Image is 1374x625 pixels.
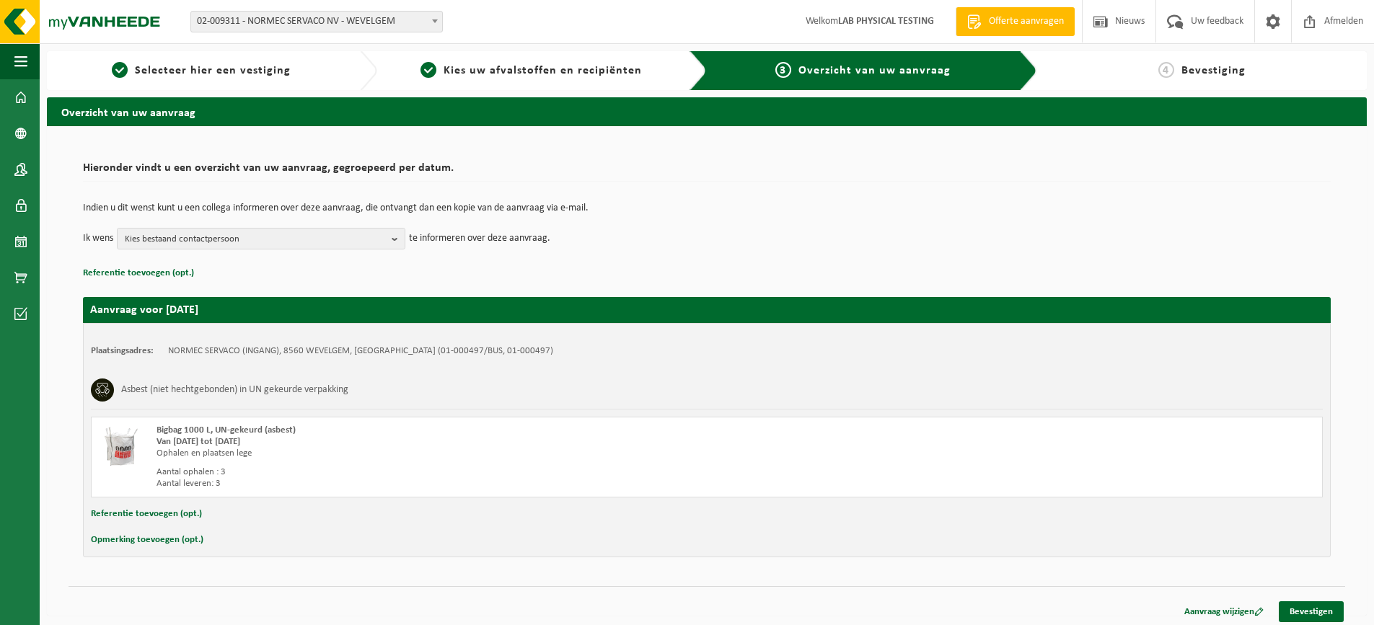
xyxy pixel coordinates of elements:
[157,448,765,459] div: Ophalen en plaatsen lege
[1181,65,1246,76] span: Bevestiging
[91,346,154,355] strong: Plaatsingsadres:
[1279,601,1344,622] a: Bevestigen
[191,12,442,32] span: 02-009311 - NORMEC SERVACO NV - WEVELGEM
[83,228,113,249] p: Ik wens
[409,228,550,249] p: te informeren over deze aanvraag.
[90,304,198,316] strong: Aanvraag voor [DATE]
[125,229,386,250] span: Kies bestaand contactpersoon
[1158,62,1174,78] span: 4
[47,97,1367,125] h2: Overzicht van uw aanvraag
[91,505,202,523] button: Referentie toevoegen (opt.)
[157,466,765,478] div: Aantal ophalen : 3
[775,62,791,78] span: 3
[112,62,128,78] span: 1
[135,65,291,76] span: Selecteer hier een vestiging
[54,62,348,79] a: 1Selecteer hier een vestiging
[99,425,142,468] img: LP-BB-01000-PPR-21.png
[1173,601,1274,622] a: Aanvraag wijzigen
[838,16,934,27] strong: LAB PHYSICAL TESTING
[168,345,553,357] td: NORMEC SERVACO (INGANG), 8560 WEVELGEM, [GEOGRAPHIC_DATA] (01-000497/BUS, 01-000497)
[420,62,436,78] span: 2
[157,425,296,435] span: Bigbag 1000 L, UN-gekeurd (asbest)
[190,11,443,32] span: 02-009311 - NORMEC SERVACO NV - WEVELGEM
[83,162,1331,182] h2: Hieronder vindt u een overzicht van uw aanvraag, gegroepeerd per datum.
[91,531,203,549] button: Opmerking toevoegen (opt.)
[444,65,642,76] span: Kies uw afvalstoffen en recipiënten
[83,264,194,283] button: Referentie toevoegen (opt.)
[117,228,405,249] button: Kies bestaand contactpersoon
[985,14,1067,29] span: Offerte aanvragen
[83,203,1331,213] p: Indien u dit wenst kunt u een collega informeren over deze aanvraag, die ontvangt dan een kopie v...
[157,478,765,489] div: Aantal leveren: 3
[384,62,679,79] a: 2Kies uw afvalstoffen en recipiënten
[157,437,240,446] strong: Van [DATE] tot [DATE]
[798,65,951,76] span: Overzicht van uw aanvraag
[121,378,348,402] h3: Asbest (niet hechtgebonden) in UN gekeurde verpakking
[956,7,1075,36] a: Offerte aanvragen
